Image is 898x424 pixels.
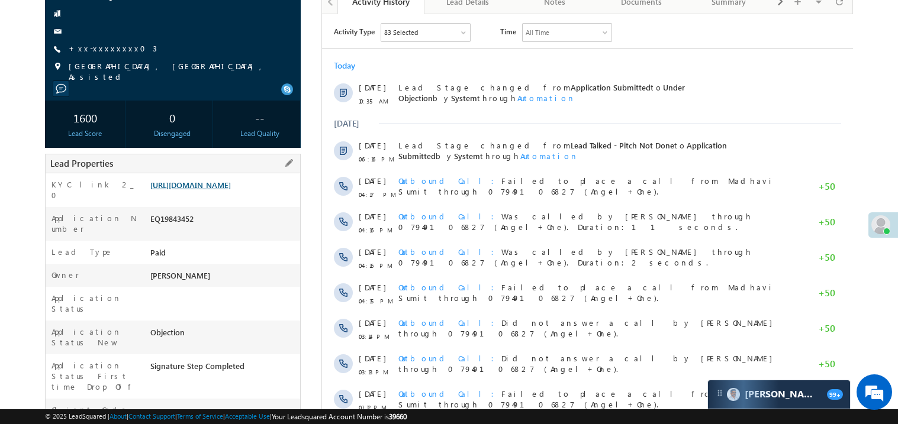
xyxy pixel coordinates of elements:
[37,126,63,137] span: [DATE]
[12,46,50,57] div: Today
[37,388,72,399] span: 01:12 PM
[147,213,300,229] div: EQ19843452
[37,246,72,257] span: 04:16 PM
[76,68,363,89] span: Lead Stage changed from to by through
[76,339,456,360] span: Did not answer a call by [PERSON_NAME] through 07949106827 (Angel+One).
[52,404,128,415] label: Client Code
[132,137,158,147] span: System
[272,412,407,421] span: Your Leadsquared Account Number is
[52,247,113,257] label: Lead Type
[12,9,53,27] span: Activity Type
[76,410,179,420] span: Outbound Call
[249,68,329,78] span: Application Submitted
[496,238,513,252] span: +50
[178,9,194,27] span: Time
[496,273,513,287] span: +50
[76,303,179,313] span: Outbound Call
[76,126,405,147] span: Application Submitted
[76,161,179,171] span: Outbound Call
[129,79,155,89] span: System
[69,43,157,53] a: +xx-xxxxxxxx03
[76,161,453,182] span: Failed to place a call from Madhavi Sumit through 07949106827 (Angel+One).
[76,232,179,242] span: Outbound Call
[59,9,148,27] div: Sales Activity,Email Bounced,Email Link Clicked,Email Marked Spam,Email Opened & 78 more..
[150,270,210,280] span: [PERSON_NAME]
[37,410,63,420] span: [DATE]
[389,412,407,421] span: 39660
[37,175,72,186] span: 04:17 PM
[37,303,63,314] span: [DATE]
[76,268,179,278] span: Outbound Call
[12,104,50,115] div: [DATE]
[52,326,138,348] label: Application Status New
[496,344,513,358] span: +50
[37,197,63,208] span: [DATE]
[496,380,513,394] span: +50
[223,106,297,128] div: --
[62,13,96,24] div: 83 Selected
[707,380,851,409] div: carter-dragCarter[PERSON_NAME]99+
[110,412,127,420] a: About
[496,309,513,323] span: +50
[135,106,210,128] div: 0
[223,128,297,139] div: Lead Quality
[147,326,300,343] div: Objection
[128,412,175,420] a: Contact Support
[150,180,231,190] a: [URL][DOMAIN_NAME]
[496,202,513,216] span: +50
[37,317,72,328] span: 03:14 PM
[37,68,63,79] span: [DATE]
[76,197,179,207] span: Outbound Call
[37,281,72,292] span: 04:15 PM
[37,339,63,349] span: [DATE]
[52,179,138,200] label: KYC link 2_0
[52,270,79,280] label: Owner
[76,126,405,147] span: Lead Stage changed from to by through
[76,197,430,218] span: Was called by [PERSON_NAME] through 07949106827 (Angel+One). Duration:11 seconds.
[496,167,513,181] span: +50
[204,13,227,24] div: All Time
[37,268,63,279] span: [DATE]
[198,137,256,147] span: Automation
[48,106,123,128] div: 1600
[69,61,276,82] span: [GEOGRAPHIC_DATA], [GEOGRAPHIC_DATA], Assisted
[177,412,223,420] a: Terms of Service
[76,232,430,253] span: Was called by [PERSON_NAME] through 07949106827 (Angel+One). Duration:2 seconds.
[37,352,72,363] span: 03:13 PM
[249,126,352,136] span: Lead Talked - Pitch Not Done
[52,293,138,314] label: Application Status
[37,82,72,92] span: 10:35 AM
[225,412,270,420] a: Acceptable Use
[52,360,138,392] label: Application Status First time Drop Off
[827,389,843,400] span: 99+
[76,374,179,384] span: Outbound Call
[76,68,363,89] span: Under Objection
[147,247,300,263] div: Paid
[76,268,453,289] span: Failed to place a call from Madhavi Sumit through 07949106827 (Angel+One).
[48,128,123,139] div: Lead Score
[37,211,72,221] span: 04:16 PM
[37,232,63,243] span: [DATE]
[195,79,253,89] span: Automation
[76,339,179,349] span: Outbound Call
[37,161,63,172] span: [DATE]
[147,360,300,377] div: Signature Step Completed
[76,374,453,395] span: Failed to place a call from Madhavi Sumit through 07949106827 (Angel+One).
[76,303,456,324] span: Did not answer a call by [PERSON_NAME] through 07949106827 (Angel+One).
[37,374,63,385] span: [DATE]
[45,411,407,422] span: © 2025 LeadSquared | | | | |
[50,157,113,169] span: Lead Properties
[52,213,138,234] label: Application Number
[37,140,72,150] span: 06:16 PM
[135,128,210,139] div: Disengaged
